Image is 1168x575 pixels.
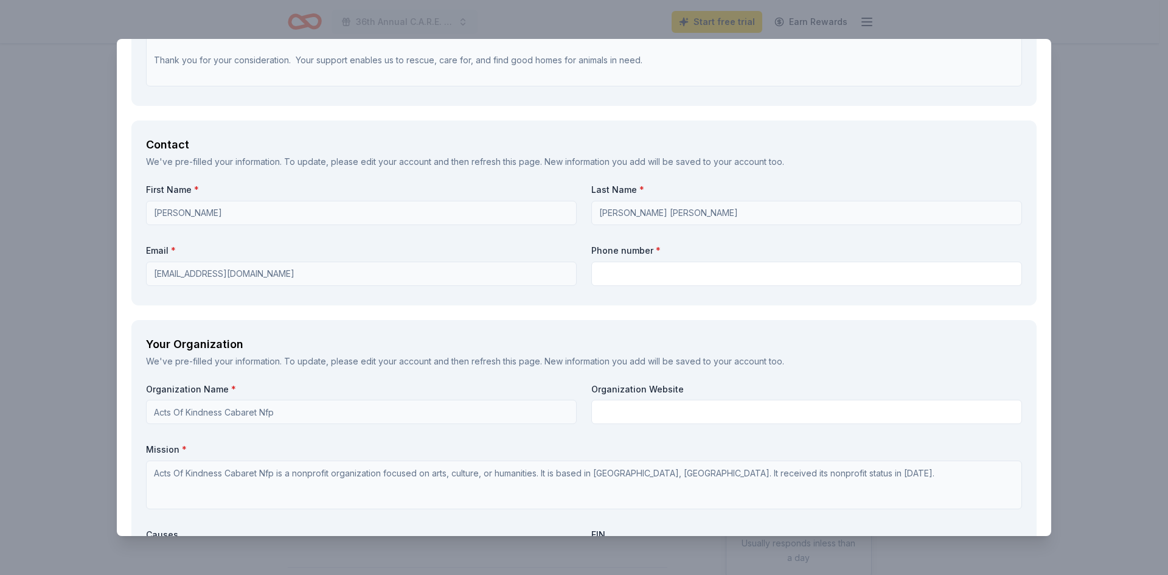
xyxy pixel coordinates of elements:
label: Organization Website [591,383,1022,396]
div: We've pre-filled your information. To update, please and then refresh this page. New information ... [146,354,1022,369]
label: Last Name [591,184,1022,196]
label: Phone number [591,245,1022,257]
label: First Name [146,184,577,196]
label: Causes [146,529,577,541]
textarea: Acts Of Kindness Cabaret Nfp is a nonprofit organization focused on arts, culture, or humanities.... [146,461,1022,509]
label: Mission [146,444,1022,456]
a: edit your account [361,356,431,366]
div: Contact [146,135,1022,155]
label: EIN [591,529,1022,541]
div: We've pre-filled your information. To update, please and then refresh this page. New information ... [146,155,1022,169]
label: Organization Name [146,383,577,396]
div: Your Organization [146,335,1022,354]
label: Email [146,245,577,257]
a: edit your account [361,156,431,167]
